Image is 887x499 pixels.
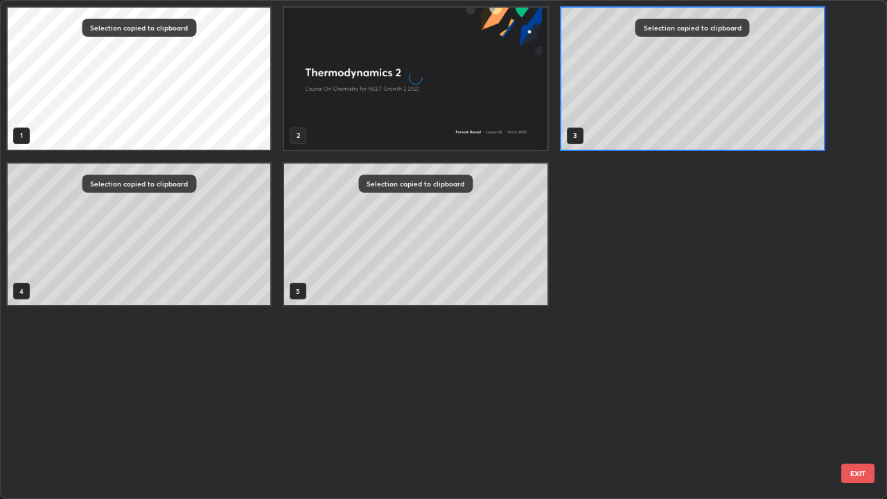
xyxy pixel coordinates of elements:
button: EXIT [841,464,875,483]
p: Selection copied to clipboard [644,24,741,31]
p: Selection copied to clipboard [90,180,188,187]
div: grid [1,1,862,498]
p: Selection copied to clipboard [367,180,464,187]
p: Selection copied to clipboard [90,24,188,31]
